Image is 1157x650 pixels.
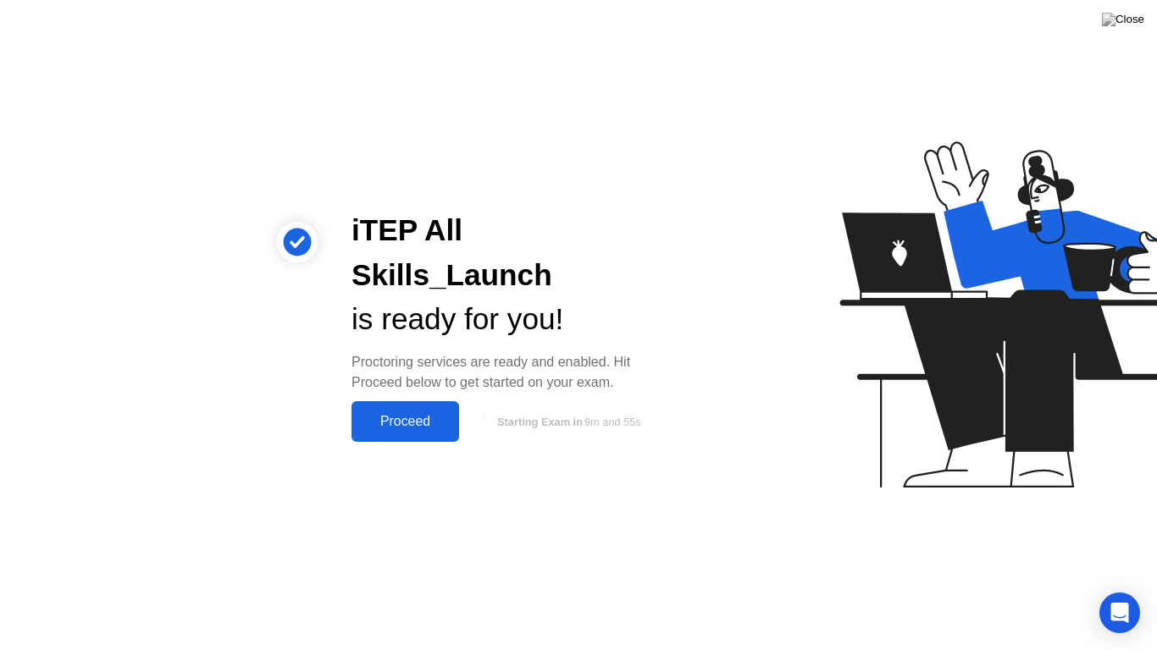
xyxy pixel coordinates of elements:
div: Proceed [357,414,454,429]
div: is ready for you! [352,297,667,342]
button: Starting Exam in9m and 55s [468,405,667,438]
span: 9m and 55s [584,416,641,428]
div: Open Intercom Messenger [1099,592,1140,633]
div: iTEP All Skills_Launch [352,208,667,298]
div: Proctoring services are ready and enabled. Hit Proceed below to get started on your exam. [352,352,667,393]
img: Close [1102,13,1144,26]
button: Proceed [352,401,459,442]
